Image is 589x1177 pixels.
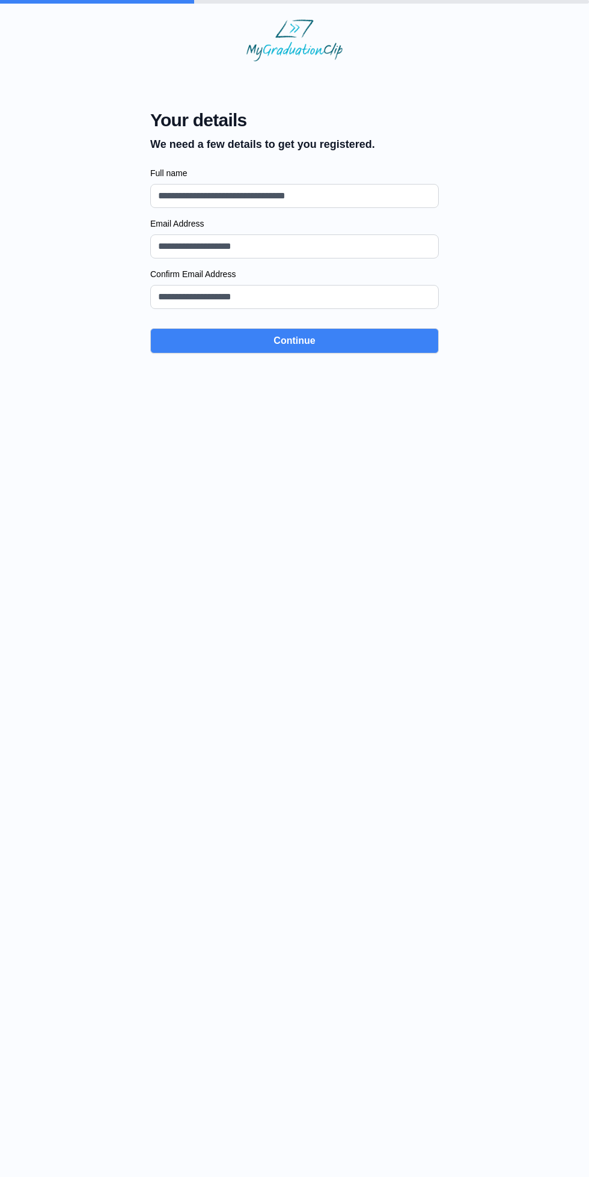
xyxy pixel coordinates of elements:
[246,19,343,61] img: MyGraduationClip
[150,218,439,230] label: Email Address
[150,328,439,353] button: Continue
[150,109,375,131] span: Your details
[150,268,439,280] label: Confirm Email Address
[150,136,375,153] p: We need a few details to get you registered.
[150,167,439,179] label: Full name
